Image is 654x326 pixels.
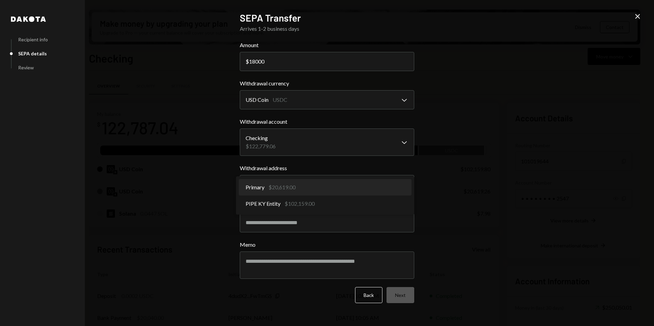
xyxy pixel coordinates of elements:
div: Arrives 1-2 business days [240,25,414,33]
div: Review [18,65,34,70]
button: Withdrawal address [240,175,414,194]
div: $ [246,58,249,65]
label: Withdrawal currency [240,79,414,87]
button: Withdrawal currency [240,90,414,109]
div: $102,159.00 [285,200,315,208]
div: USDC [273,96,287,104]
button: Withdrawal account [240,128,414,156]
label: Withdrawal account [240,118,414,126]
input: 0.00 [240,52,414,71]
h2: SEPA Transfer [240,11,414,25]
button: Back [355,287,382,303]
div: SEPA details [18,51,47,56]
span: Primary [246,183,264,191]
label: Withdrawal address [240,164,414,172]
div: $20,619.00 [269,183,296,191]
label: Memo [240,241,414,249]
div: Recipient info [18,37,48,42]
label: Amount [240,41,414,49]
span: PIPE KY Entity [246,200,280,208]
